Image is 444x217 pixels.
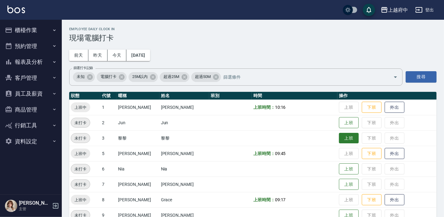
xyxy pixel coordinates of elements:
span: 未打卡 [71,135,90,141]
span: 09:45 [275,151,286,156]
span: 未打卡 [71,166,90,172]
button: Open [391,72,400,82]
td: Jun [159,115,209,130]
td: [PERSON_NAME] [159,146,209,161]
div: 電腦打卡 [97,72,127,82]
button: 報表及分析 [2,54,59,70]
span: 10:16 [275,105,286,110]
th: 時間 [252,92,337,100]
h5: [PERSON_NAME] [19,200,50,206]
td: [PERSON_NAME] [116,100,159,115]
b: 上班時間： [253,151,275,156]
button: 客戶管理 [2,70,59,86]
th: 操作 [337,92,437,100]
img: Logo [7,6,25,13]
button: [DATE] [126,50,150,61]
button: 櫃檯作業 [2,22,59,38]
td: 6 [100,161,116,177]
b: 上班時間： [253,197,275,202]
button: 行銷工具 [2,117,59,133]
span: 上班中 [71,150,90,157]
td: Nia [116,161,159,177]
button: 上班 [339,117,359,129]
button: 今天 [108,50,127,61]
img: Person [5,200,17,212]
span: 未打卡 [71,120,90,126]
b: 上班時間： [253,105,275,110]
span: 未知 [73,74,88,80]
button: save [363,4,375,16]
td: [PERSON_NAME] [116,192,159,207]
button: 前天 [69,50,88,61]
button: 登出 [413,4,437,16]
td: 1 [100,100,116,115]
td: 7 [100,177,116,192]
h3: 現場電腦打卡 [69,34,437,42]
td: [PERSON_NAME] [159,177,209,192]
td: 3 [100,130,116,146]
button: 上班 [339,163,359,175]
div: 超過50M [191,72,221,82]
button: 搜尋 [406,71,437,83]
td: [PERSON_NAME] [116,146,159,161]
button: 昨天 [88,50,108,61]
button: 上班 [339,179,359,190]
td: Grace [159,192,209,207]
td: 8 [100,192,116,207]
span: 25M以內 [129,74,152,80]
button: 下班 [362,194,382,206]
td: [PERSON_NAME] [116,177,159,192]
th: 班別 [209,92,252,100]
button: 資料設定 [2,133,59,149]
button: 上越府中 [378,4,410,16]
span: 電腦打卡 [97,74,120,80]
span: 09:17 [275,197,286,202]
th: 姓名 [159,92,209,100]
th: 代號 [100,92,116,100]
h2: Employee Daily Clock In [69,27,437,31]
td: 黎黎 [116,130,159,146]
button: 外出 [385,194,404,206]
span: 超過50M [191,74,214,80]
button: 員工及薪資 [2,86,59,102]
p: 主管 [19,206,50,212]
button: 外出 [385,148,404,159]
td: Nia [159,161,209,177]
div: 超過25M [160,72,189,82]
label: 篩選打卡記錄 [74,66,93,70]
td: [PERSON_NAME] [159,100,209,115]
div: 25M以內 [129,72,158,82]
input: 篩選條件 [222,72,383,82]
td: 2 [100,115,116,130]
th: 暱稱 [116,92,159,100]
div: 上越府中 [388,6,408,14]
button: 下班 [362,102,382,113]
span: 上班中 [71,104,90,111]
span: 上班中 [71,197,90,203]
div: 未知 [73,72,95,82]
button: 外出 [385,102,404,113]
button: 預約管理 [2,38,59,54]
button: 下班 [362,148,382,159]
button: 商品管理 [2,102,59,118]
td: Jun [116,115,159,130]
button: 上班 [339,133,359,144]
span: 未打卡 [71,181,90,188]
td: 5 [100,146,116,161]
span: 超過25M [160,74,183,80]
th: 狀態 [69,92,100,100]
td: 黎黎 [159,130,209,146]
